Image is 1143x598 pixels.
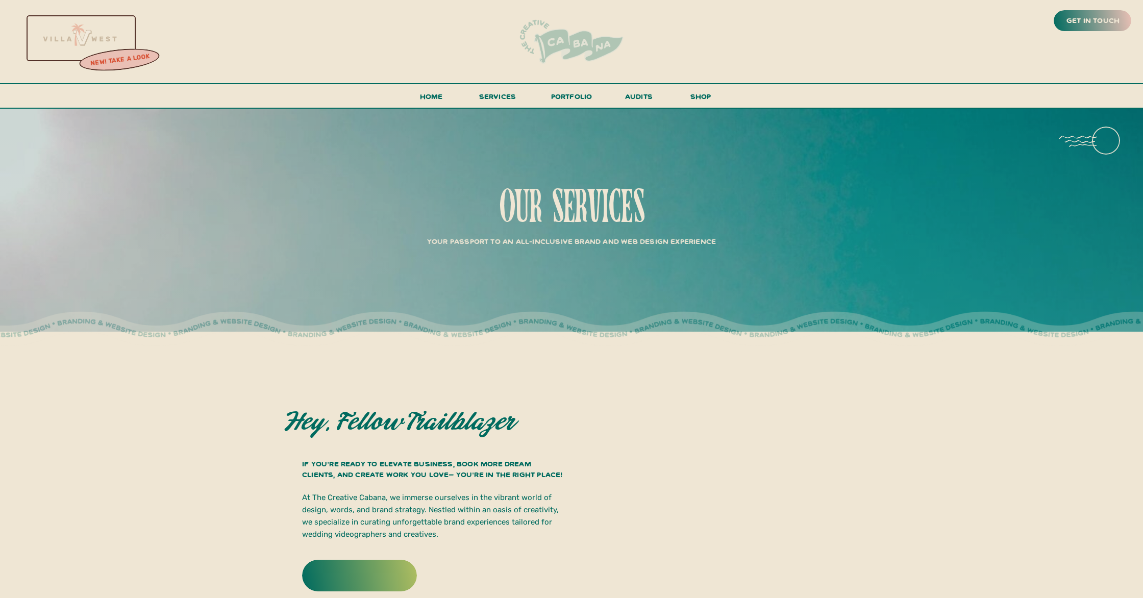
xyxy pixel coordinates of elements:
[395,186,748,231] h1: our services
[302,491,563,540] p: At The Creative Cabana, we immerse ourselves in the vibrant world of design, words, and brand str...
[285,409,563,435] h2: Hey, fellow trailblazer
[302,459,565,483] h3: If you’re ready to elevate business, book more dream clients, and create work you love– you’re in...
[624,90,654,108] a: audits
[415,90,447,109] a: Home
[1064,14,1122,28] a: get in touch
[479,91,516,101] span: services
[476,90,519,109] a: services
[400,235,743,244] p: Your Passport to an All-Inclusive Brand and Web Design Experience
[676,90,725,108] a: shop
[548,90,595,109] a: portfolio
[78,50,162,70] a: new! take a look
